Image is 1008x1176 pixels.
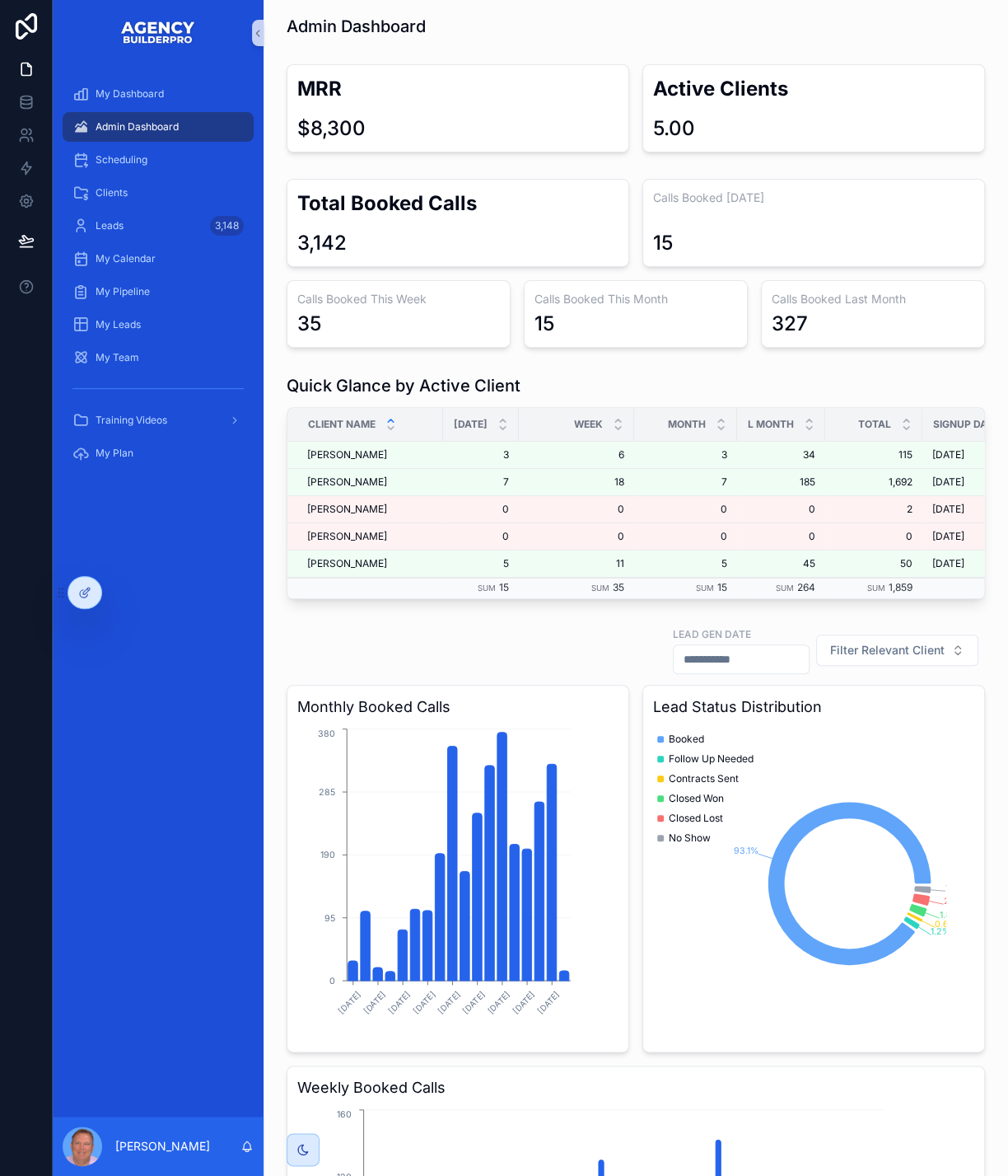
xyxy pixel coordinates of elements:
span: My Leads [96,318,141,331]
h3: Calls Booked Last Month [772,291,974,307]
a: 185 [747,476,815,489]
a: My Dashboard [63,79,254,109]
span: Client Name [308,418,376,431]
text: [DATE] [362,990,387,1015]
tspan: 0 [329,975,335,986]
span: [DATE] [932,503,964,516]
tspan: 1.8% [939,910,959,921]
span: Month [668,418,706,431]
tspan: 380 [318,729,335,739]
text: [DATE] [436,990,462,1015]
div: 15 [534,311,554,337]
a: 3 [453,448,509,461]
div: 3,148 [210,216,244,236]
a: [PERSON_NAME] [307,476,433,489]
span: [DATE] [932,476,964,489]
span: 45 [747,557,815,570]
tspan: 0.6% [935,919,957,930]
a: [PERSON_NAME] [307,448,433,461]
a: 3 [644,448,727,461]
h1: Admin Dashboard [287,15,426,38]
h3: Calls Booked [DATE] [653,190,974,206]
tspan: 285 [319,787,335,798]
small: Sum [867,583,885,593]
span: Leads [96,219,124,232]
a: [PERSON_NAME] [307,557,433,570]
a: 0 [835,530,912,543]
span: Booked [669,733,704,746]
a: My Leads [63,310,254,340]
label: Lead Gen Date [673,626,751,641]
span: Signup Date [933,418,999,431]
span: [PERSON_NAME] [307,557,387,570]
a: Clients [63,178,254,208]
span: Filter Relevant Client [830,642,945,658]
span: Training Videos [96,414,167,427]
text: [DATE] [461,990,487,1015]
span: 0 [747,530,815,543]
span: My Calendar [96,252,156,265]
img: App logo [120,20,196,46]
a: 6 [529,448,624,461]
p: [PERSON_NAME] [115,1138,210,1155]
a: 0 [644,503,727,516]
span: 0 [644,530,727,543]
div: 327 [772,311,808,337]
div: scrollable content [53,66,264,492]
h2: Active Clients [653,75,974,102]
div: 3,142 [297,230,347,256]
span: 35 [613,581,624,593]
span: Scheduling [96,153,147,166]
span: [DATE] [932,448,964,461]
span: Follow Up Needed [669,752,754,766]
span: Clients [96,186,128,199]
span: Closed Won [669,792,724,805]
span: [DATE] [454,418,488,431]
span: 1,859 [889,581,912,593]
div: $8,300 [297,115,366,142]
a: Scheduling [63,145,254,175]
div: chart [653,725,974,1042]
button: Select Button [816,635,978,666]
span: 0 [453,530,509,543]
small: Sum [478,583,496,593]
small: Sum [776,583,794,593]
small: Sum [591,583,609,593]
tspan: 190 [320,850,335,860]
span: 1,692 [835,476,912,489]
a: 5 [453,557,509,570]
text: [DATE] [412,990,437,1015]
span: My Dashboard [96,87,164,101]
a: 0 [529,503,624,516]
span: [PERSON_NAME] [307,476,387,489]
span: No Show [669,832,711,845]
h2: Total Booked Calls [297,190,618,217]
tspan: 2% [943,896,957,907]
a: 34 [747,448,815,461]
text: [DATE] [386,990,412,1015]
tspan: 1.2% [931,926,950,937]
a: [PERSON_NAME] [307,503,433,516]
tspan: 95 [324,912,335,923]
a: Admin Dashboard [63,112,254,142]
a: 7 [644,476,727,489]
span: My Team [96,351,139,364]
a: My Plan [63,438,254,468]
h3: Lead Status Distribution [653,696,974,719]
a: 0 [453,503,509,516]
span: [DATE] [932,530,964,543]
span: 11 [529,557,624,570]
span: 15 [717,581,727,593]
a: 7 [453,476,509,489]
a: Training Videos [63,405,254,435]
h1: Quick Glance by Active Client [287,374,520,397]
small: Sum [696,583,714,593]
a: My Calendar [63,244,254,274]
h3: Monthly Booked Calls [297,696,618,719]
a: 0 [529,530,624,543]
span: 5 [644,557,727,570]
span: Contracts Sent [669,772,739,785]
